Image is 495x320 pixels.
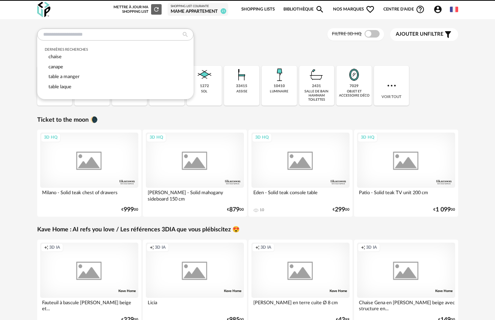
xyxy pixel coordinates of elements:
span: 299 [335,207,345,212]
span: 999 [124,207,134,212]
span: table a manger [48,74,80,79]
span: Refresh icon [153,8,160,11]
img: Sol.png [195,66,213,84]
img: OXP [37,2,50,17]
img: Salle%20de%20bain.png [307,66,325,84]
span: Filter icon [444,30,453,39]
div: 33415 [236,84,247,89]
a: 3D HQ [PERSON_NAME] - Solid mahogany sideboard 150 cm €87900 [143,130,247,217]
div: salle de bain hammam toilettes [301,89,332,102]
div: sol [201,89,207,94]
span: 3D IA [155,245,166,251]
img: Assise.png [233,66,251,84]
div: € 00 [121,207,138,212]
div: 2431 [312,84,321,89]
span: Filtre 3D HQ [332,32,362,36]
div: Voir tout [374,66,409,106]
span: Creation icon [150,245,154,251]
div: Fauteuil à bascule [PERSON_NAME] beige et... [40,298,138,313]
span: 21 [221,8,226,14]
div: € 00 [333,207,350,212]
a: BibliothèqueMagnify icon [283,2,325,17]
div: Chaise Gena en [PERSON_NAME] beige avec structure en... [357,298,455,313]
a: Kave Home : AI refs you love / Les références 3DIA que vous plébiscitez 😍 [37,226,240,234]
div: Milano - Solid teak chest of drawers [40,188,138,203]
div: objet et accessoire déco [339,89,369,98]
div: 3D HQ [252,133,272,142]
button: Ajouter unfiltre Filter icon [390,28,458,41]
span: Heart Outline icon [366,5,375,14]
div: Shopping List courante [171,5,225,8]
a: 3D HQ Eden - Solid teak console table 10 €29900 [248,130,353,217]
span: Creation icon [361,245,365,251]
span: 1 099 [436,207,451,212]
div: Eden - Solid teak console table [251,188,350,203]
div: 3D HQ [41,133,61,142]
span: Nos marques [333,2,375,17]
span: table laque [48,85,71,89]
span: Account Circle icon [433,5,442,14]
img: Miroir.png [345,66,363,84]
div: 7029 [350,84,359,89]
span: Account Circle icon [433,5,446,14]
span: 879 [229,207,239,212]
div: luminaire [270,89,288,94]
div: Licia [146,298,244,313]
div: Dernières recherches [45,47,186,52]
span: Ajouter un [396,32,427,37]
span: Magnify icon [315,5,324,14]
a: 3D HQ Patio - Solid teak TV unit 200 cm €1 09900 [354,130,458,217]
span: chaise [48,54,62,59]
a: Shopping List courante Mame appartement 21 [171,5,225,14]
div: 3D HQ [146,133,167,142]
span: Creation icon [44,245,48,251]
div: [PERSON_NAME] - Solid mahogany sideboard 150 cm [146,188,244,203]
span: 3D IA [49,245,60,251]
img: more.7b13dc1.svg [386,80,398,92]
span: 3D IA [366,245,377,251]
span: Creation icon [255,245,260,251]
div: Mame appartement [171,9,225,15]
a: 3D HQ Milano - Solid teak chest of drawers €99900 [37,130,141,217]
div: 10 [260,208,264,212]
img: fr [450,5,458,14]
div: 10410 [274,84,285,89]
div: € 00 [433,207,455,212]
div: € 00 [227,207,244,212]
div: Patio - Solid teak TV unit 200 cm [357,188,455,203]
span: Centre d'aideHelp Circle Outline icon [383,5,425,14]
span: 3D IA [260,245,271,251]
a: Shopping Lists [241,2,275,17]
div: Mettre à jour ma Shopping List [114,4,162,15]
div: assise [236,89,247,94]
span: canape [48,65,63,69]
div: 3D HQ [357,133,378,142]
div: [PERSON_NAME] en terre cuite Ø 8 cm [251,298,350,313]
img: Luminaire.png [270,66,288,84]
span: Help Circle Outline icon [416,5,425,14]
a: Ticket to the moon 🌘 [37,116,98,124]
div: 1272 [200,84,209,89]
span: filtre [396,31,444,38]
